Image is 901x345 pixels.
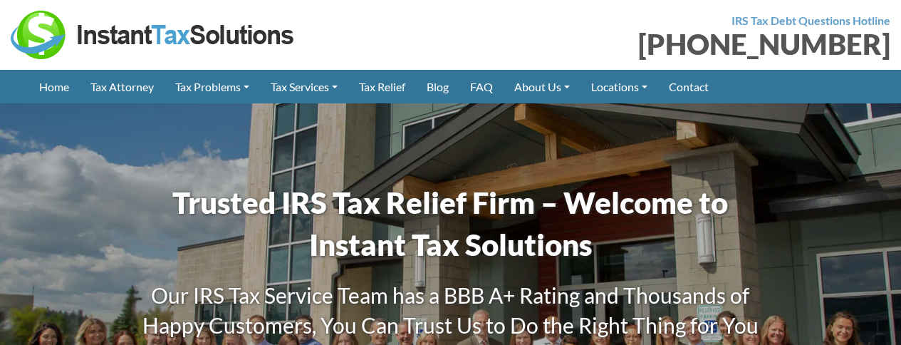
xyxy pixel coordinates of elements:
[580,70,658,103] a: Locations
[123,280,778,340] h3: Our IRS Tax Service Team has a BBB A+ Rating and Thousands of Happy Customers, You Can Trust Us t...
[658,70,719,103] a: Contact
[416,70,459,103] a: Blog
[80,70,165,103] a: Tax Attorney
[504,70,580,103] a: About Us
[11,11,296,59] img: Instant Tax Solutions Logo
[260,70,348,103] a: Tax Services
[11,26,296,40] a: Instant Tax Solutions Logo
[123,182,778,266] h1: Trusted IRS Tax Relief Firm – Welcome to Instant Tax Solutions
[462,30,891,58] div: [PHONE_NUMBER]
[28,70,80,103] a: Home
[459,70,504,103] a: FAQ
[348,70,416,103] a: Tax Relief
[165,70,260,103] a: Tax Problems
[731,14,890,27] strong: IRS Tax Debt Questions Hotline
